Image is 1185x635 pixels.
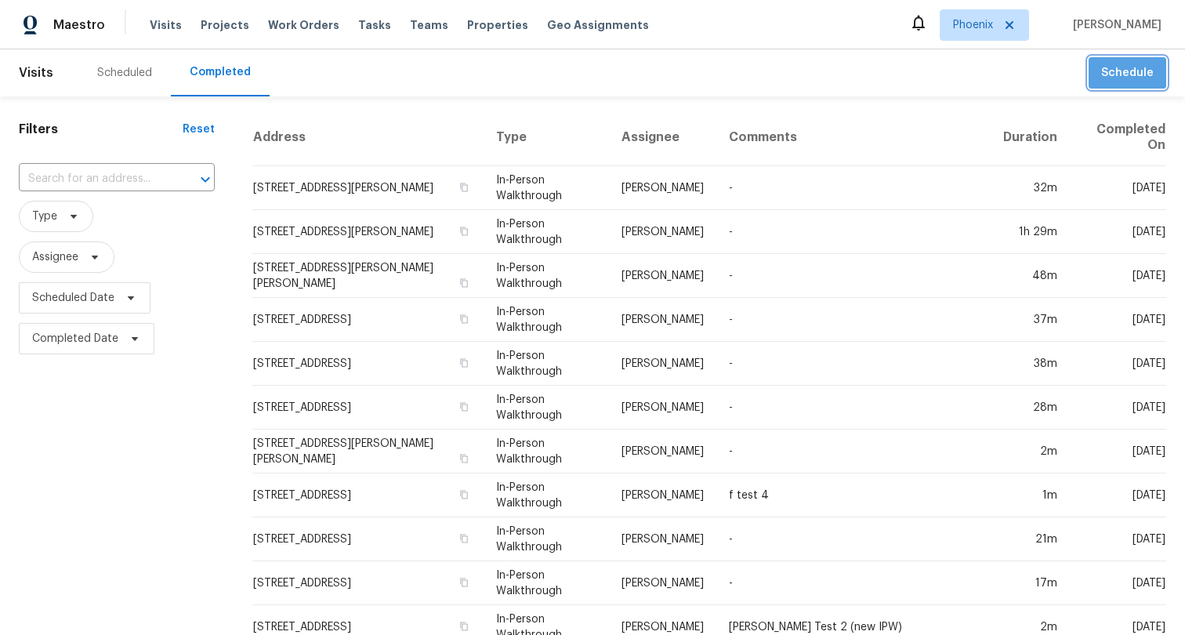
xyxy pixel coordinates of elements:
[716,561,991,605] td: -
[991,166,1070,210] td: 32m
[991,298,1070,342] td: 37m
[484,109,609,166] th: Type
[484,166,609,210] td: In-Person Walkthrough
[991,474,1070,517] td: 1m
[19,56,53,90] span: Visits
[609,561,716,605] td: [PERSON_NAME]
[547,17,649,33] span: Geo Assignments
[1067,17,1161,33] span: [PERSON_NAME]
[457,180,471,194] button: Copy Address
[609,342,716,386] td: [PERSON_NAME]
[609,517,716,561] td: [PERSON_NAME]
[252,386,484,430] td: [STREET_ADDRESS]
[32,209,57,224] span: Type
[716,474,991,517] td: f test 4
[457,276,471,290] button: Copy Address
[991,210,1070,254] td: 1h 29m
[457,619,471,633] button: Copy Address
[252,254,484,298] td: [STREET_ADDRESS][PERSON_NAME][PERSON_NAME]
[991,430,1070,474] td: 2m
[716,342,991,386] td: -
[457,575,471,590] button: Copy Address
[268,17,339,33] span: Work Orders
[32,249,78,265] span: Assignee
[457,356,471,370] button: Copy Address
[609,109,716,166] th: Assignee
[609,430,716,474] td: [PERSON_NAME]
[467,17,528,33] span: Properties
[1070,166,1166,210] td: [DATE]
[716,430,991,474] td: -
[252,210,484,254] td: [STREET_ADDRESS][PERSON_NAME]
[484,254,609,298] td: In-Person Walkthrough
[252,561,484,605] td: [STREET_ADDRESS]
[609,166,716,210] td: [PERSON_NAME]
[32,331,118,347] span: Completed Date
[183,122,215,137] div: Reset
[991,109,1070,166] th: Duration
[716,109,991,166] th: Comments
[484,517,609,561] td: In-Person Walkthrough
[484,386,609,430] td: In-Person Walkthrough
[252,474,484,517] td: [STREET_ADDRESS]
[194,169,216,190] button: Open
[457,312,471,326] button: Copy Address
[991,254,1070,298] td: 48m
[1070,254,1166,298] td: [DATE]
[1070,210,1166,254] td: [DATE]
[484,298,609,342] td: In-Person Walkthrough
[457,532,471,546] button: Copy Address
[358,20,391,31] span: Tasks
[19,167,171,191] input: Search for an address...
[252,166,484,210] td: [STREET_ADDRESS][PERSON_NAME]
[190,64,251,80] div: Completed
[609,210,716,254] td: [PERSON_NAME]
[457,224,471,238] button: Copy Address
[1070,474,1166,517] td: [DATE]
[19,122,183,137] h1: Filters
[252,342,484,386] td: [STREET_ADDRESS]
[716,254,991,298] td: -
[457,400,471,414] button: Copy Address
[201,17,249,33] span: Projects
[609,298,716,342] td: [PERSON_NAME]
[991,342,1070,386] td: 38m
[252,109,484,166] th: Address
[252,430,484,474] td: [STREET_ADDRESS][PERSON_NAME][PERSON_NAME]
[1070,386,1166,430] td: [DATE]
[484,342,609,386] td: In-Person Walkthrough
[716,517,991,561] td: -
[991,517,1070,561] td: 21m
[716,210,991,254] td: -
[991,561,1070,605] td: 17m
[53,17,105,33] span: Maestro
[484,474,609,517] td: In-Person Walkthrough
[410,17,448,33] span: Teams
[991,386,1070,430] td: 28m
[609,474,716,517] td: [PERSON_NAME]
[484,561,609,605] td: In-Person Walkthrough
[1101,63,1154,83] span: Schedule
[1070,342,1166,386] td: [DATE]
[457,488,471,502] button: Copy Address
[252,517,484,561] td: [STREET_ADDRESS]
[716,166,991,210] td: -
[97,65,152,81] div: Scheduled
[609,254,716,298] td: [PERSON_NAME]
[609,386,716,430] td: [PERSON_NAME]
[1070,561,1166,605] td: [DATE]
[484,430,609,474] td: In-Person Walkthrough
[1070,109,1166,166] th: Completed On
[252,298,484,342] td: [STREET_ADDRESS]
[484,210,609,254] td: In-Person Walkthrough
[150,17,182,33] span: Visits
[1070,517,1166,561] td: [DATE]
[716,386,991,430] td: -
[953,17,993,33] span: Phoenix
[1070,430,1166,474] td: [DATE]
[457,452,471,466] button: Copy Address
[1089,57,1166,89] button: Schedule
[716,298,991,342] td: -
[1070,298,1166,342] td: [DATE]
[32,290,114,306] span: Scheduled Date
